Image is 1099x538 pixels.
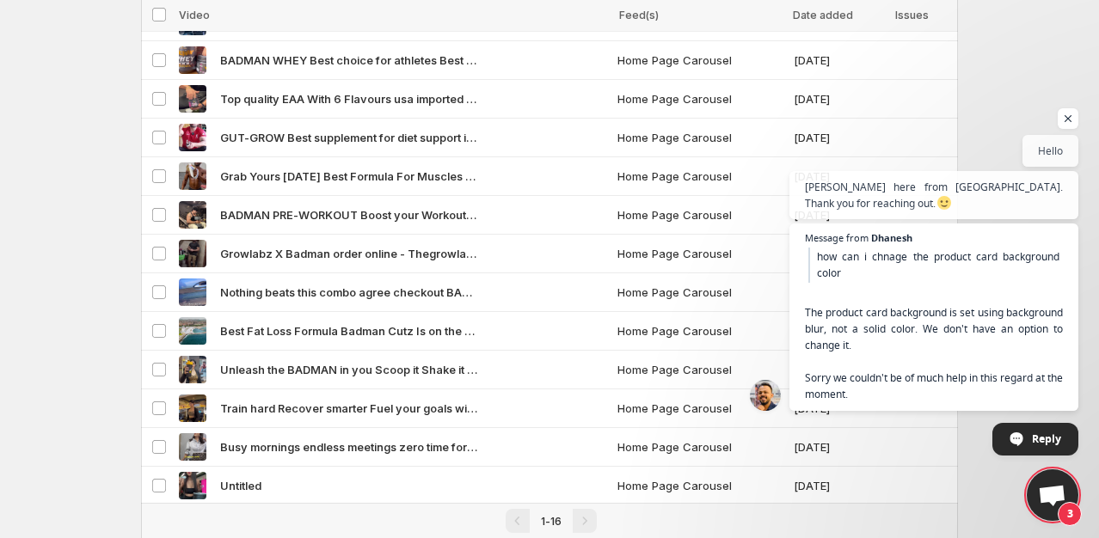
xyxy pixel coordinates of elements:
[220,284,478,301] span: Nothing beats this combo agree checkout BADMAN pre workout grow_labz Badman Preworkout is The mos...
[617,52,783,69] span: Home Page Carousel
[617,400,783,417] span: Home Page Carousel
[1032,424,1061,454] span: Reply
[179,124,206,151] img: GUT-GROW Best supplement for diet support increase gut health increase appetite improves digestio...
[805,248,1063,402] span: The product card background is set using background blur, not a solid color. We don't have an opt...
[220,52,478,69] span: BADMAN WHEY Best choice for athletes Best for lean muscles gain 24G protein 12G carbs order onlin...
[220,129,478,146] span: GUT-GROW Best supplement for diet support increase gut health increase appetite improves digestio...
[789,41,888,80] td: [DATE]
[871,233,912,242] span: Dhanesh
[179,394,206,422] img: Train hard Recover smarter Fuel your goals with ISO GROW by Grow Lab 26g high-quality protein Sup...
[220,168,478,185] span: Grab Yours [DATE] Best Formula For Muscles A Unique combination of gaining ingredients OFFER PRIC...
[141,503,958,538] nav: Pagination
[789,119,888,157] td: [DATE]
[220,206,478,223] span: BADMAN PRE-WORKOUT Boost your Workout grow_labz
[1038,143,1063,159] span: Hello
[179,433,206,461] img: Busy mornings endless meetings zero time for breakfast story of every corporate life But thanks t...
[179,162,206,190] img: Grab Yours Today Best Formula For Muscles A Unique combination of gaining ingredients OFFER PRICE...
[220,245,478,262] span: Growlabz X Badman order online - Thegrowlabzcom For queires Contact - [PHONE_NUMBER] supplements ...
[220,90,478,107] span: Top quality EAA With 6 Flavours usa imported ingredients 3rd party lab tested 0 sugar supplements...
[220,322,478,339] span: Best Fat Loss Formula Badman Cutz Is on the Way thefitfuelnutrition
[1058,502,1082,526] span: 3
[179,317,206,345] img: Best Fat Loss Formula Badman Cutz Is on the Way thefitfuelnutrition
[617,129,783,146] span: Home Page Carousel
[220,400,478,417] span: Train hard Recover smarter Fuel your goals with ISO GROW by Grow Lab 26g high-quality protein Sup...
[789,467,888,505] td: [DATE]
[220,477,261,494] span: Untitled
[793,9,853,21] span: Date added
[541,515,562,528] span: 1-16
[179,9,210,21] span: Video
[805,233,869,242] span: Message from
[617,206,783,223] span: Home Page Carousel
[220,438,478,455] span: Busy mornings endless meetings zero time for breakfast story of every corporate life But thanks t...
[789,80,888,119] td: [DATE]
[617,168,783,185] span: Home Page Carousel
[179,278,206,306] img: Nothing beats this combo agree checkout BADMAN pre workout grow_labz Badman Preworkout is The mos...
[619,9,659,21] span: Feed(s)
[179,85,206,113] img: Top quality EAA With 6 Flavours usa imported ingredients 3rd party lab tested 0 sugar supplements...
[617,90,783,107] span: Home Page Carousel
[179,240,206,267] img: Growlabz X Badman order online - Thegrowlabzcom For queires Contact - 9958711174 supplements orig...
[805,179,1063,211] span: [PERSON_NAME] here from [GEOGRAPHIC_DATA]. Thank you for reaching out.
[617,477,783,494] span: Home Page Carousel
[617,245,783,262] span: Home Page Carousel
[617,284,783,301] span: Home Page Carousel
[617,322,783,339] span: Home Page Carousel
[895,9,929,21] span: Issues
[179,46,206,74] img: BADMAN WHEY Best choice for athletes Best for lean muscles gain 24G protein 12G carbs order onlin...
[1027,469,1078,521] div: Open chat
[220,361,478,378] span: Unleash the BADMAN in you Scoop it Shake it Smash it Pre workout grow_labz _fitfuel_nutrition_
[179,201,206,229] img: BADMAN PRE-WORKOUT Boost your Workout grow_labz
[617,438,783,455] span: Home Page Carousel
[179,356,206,383] img: Unleash the BADMAN in you Scoop it Shake it Smash it Pre workout grow_labz _fitfuel_nutrition_
[617,361,783,378] span: Home Page Carousel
